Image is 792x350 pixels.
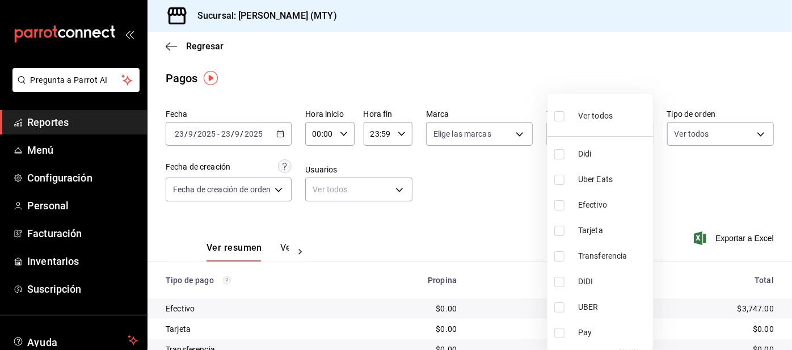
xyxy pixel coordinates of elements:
[578,250,648,262] span: Transferencia
[578,110,613,122] span: Ver todos
[578,225,648,237] span: Tarjeta
[578,148,648,160] span: Didi
[578,199,648,211] span: Efectivo
[578,327,648,339] span: Pay
[578,276,648,288] span: DIDI
[578,301,648,313] span: UBER
[578,174,648,185] span: Uber Eats
[204,71,218,85] img: Tooltip marker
